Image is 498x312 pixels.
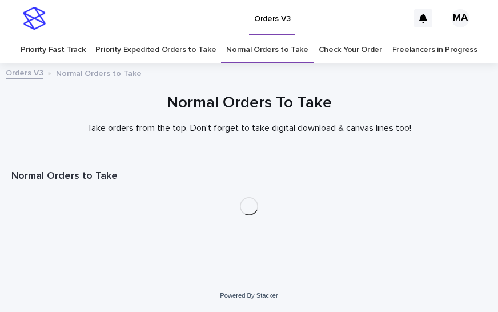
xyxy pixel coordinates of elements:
[23,7,46,30] img: stacker-logo-s-only.png
[21,37,85,63] a: Priority Fast Track
[392,37,477,63] a: Freelancers in Progress
[11,93,487,114] h1: Normal Orders To Take
[21,123,477,134] p: Take orders from the top. Don't forget to take digital download & canvas lines too!
[319,37,382,63] a: Check Your Order
[95,37,216,63] a: Priority Expedited Orders to Take
[11,170,487,183] h1: Normal Orders to Take
[226,37,308,63] a: Normal Orders to Take
[56,66,142,79] p: Normal Orders to Take
[451,9,469,27] div: MA
[220,292,278,299] a: Powered By Stacker
[6,66,43,79] a: Orders V3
